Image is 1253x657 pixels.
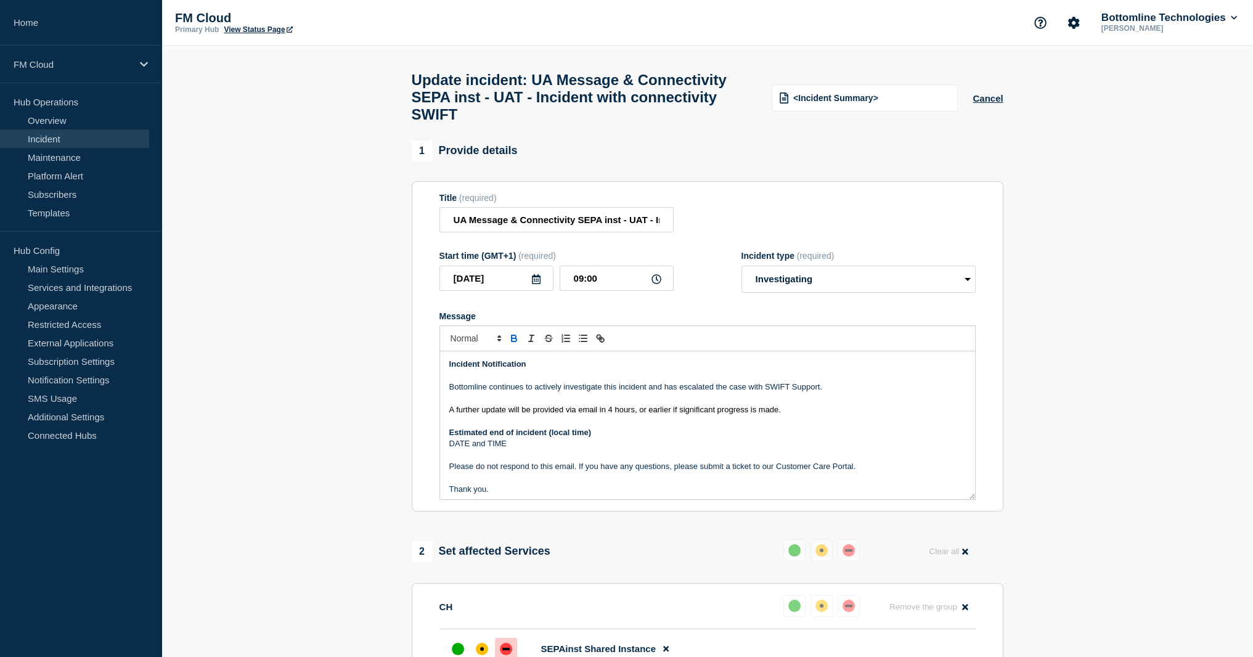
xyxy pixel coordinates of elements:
div: down [843,544,855,557]
button: down [838,595,860,617]
a: View Status Page [224,25,292,34]
div: Set affected Services [412,541,550,562]
p: FM Cloud [14,59,132,70]
img: template icon [780,92,788,104]
span: Font size [445,331,505,346]
p: DATE and TIME [449,438,966,449]
button: Toggle italic text [523,331,540,346]
button: Bottomline Technologies [1099,12,1239,24]
span: <Incident Summary> [793,93,878,103]
div: Title [439,193,674,203]
button: affected [810,539,833,561]
button: up [783,539,806,561]
button: Remove the group [882,595,976,619]
button: Clear all [921,539,975,563]
p: Bottomline continues to actively investigate this incident and has escalated the case with SWIFT ... [449,382,966,393]
span: 2 [412,541,433,562]
button: Support [1027,10,1053,36]
p: FM Cloud [175,11,422,25]
div: affected [476,643,488,655]
button: up [783,595,806,617]
span: (required) [518,251,556,261]
span: (required) [459,193,497,203]
input: Title [439,207,674,232]
button: Toggle bulleted list [574,331,592,346]
p: CH [439,602,453,612]
span: SEPAinst Shared Instance [541,643,656,654]
div: affected [815,544,828,557]
strong: Estimated end of incident (local time) [449,428,591,437]
div: Message [440,351,975,499]
h1: Update incident: UA Message & Connectivity SEPA inst - UAT - Incident with connectivity SWIFT [412,71,757,123]
div: down [500,643,512,655]
button: Toggle ordered list [557,331,574,346]
div: down [843,600,855,612]
strong: Incident Notification [449,359,526,369]
button: affected [810,595,833,617]
p: [PERSON_NAME] [1099,24,1227,33]
button: Toggle link [592,331,609,346]
button: Cancel [973,93,1003,104]
div: affected [815,600,828,612]
button: Toggle bold text [505,331,523,346]
div: up [788,544,801,557]
span: (required) [797,251,835,261]
button: Account settings [1061,10,1087,36]
input: YYYY-MM-DD [439,266,553,291]
div: up [452,643,464,655]
p: Thank you. [449,484,966,495]
input: HH:MM [560,266,674,291]
p: Please do not respond to this email. If you have any questions, please submit a ticket to our Cus... [449,461,966,472]
div: Provide details [412,141,518,161]
span: Remove the group [889,602,957,611]
p: Primary Hub [175,25,219,34]
button: down [838,539,860,561]
div: Incident type [741,251,976,261]
button: Toggle strikethrough text [540,331,557,346]
span: 1 [412,141,433,161]
div: up [788,600,801,612]
select: Incident type [741,266,976,293]
div: Start time (GMT+1) [439,251,674,261]
span: A further update will be provided via email in 4 hours, or earlier if significant progress is made. [449,405,781,414]
div: Message [439,311,976,321]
